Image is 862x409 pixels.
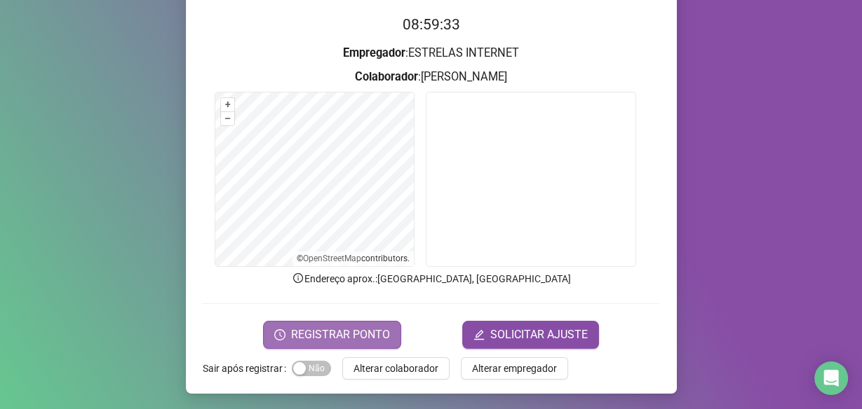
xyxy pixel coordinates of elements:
span: edit [473,329,485,340]
label: Sair após registrar [203,357,292,380]
strong: Colaborador [355,70,418,83]
button: Alterar empregador [461,357,568,380]
span: REGISTRAR PONTO [291,326,390,343]
span: clock-circle [274,329,285,340]
span: SOLICITAR AJUSTE [490,326,588,343]
span: Alterar empregador [472,361,557,376]
span: Alterar colaborador [353,361,438,376]
strong: Empregador [343,46,405,60]
time: 08:59:33 [403,16,460,33]
button: editSOLICITAR AJUSTE [462,321,599,349]
span: info-circle [292,272,304,284]
button: REGISTRAR PONTO [263,321,401,349]
h3: : ESTRELAS INTERNET [203,44,660,62]
li: © contributors. [297,254,410,263]
button: Alterar colaborador [342,357,450,380]
div: Open Intercom Messenger [814,361,848,395]
button: + [221,98,234,111]
button: – [221,112,234,125]
a: OpenStreetMap [303,254,361,263]
p: Endereço aprox. : [GEOGRAPHIC_DATA], [GEOGRAPHIC_DATA] [203,271,660,286]
h3: : [PERSON_NAME] [203,68,660,86]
